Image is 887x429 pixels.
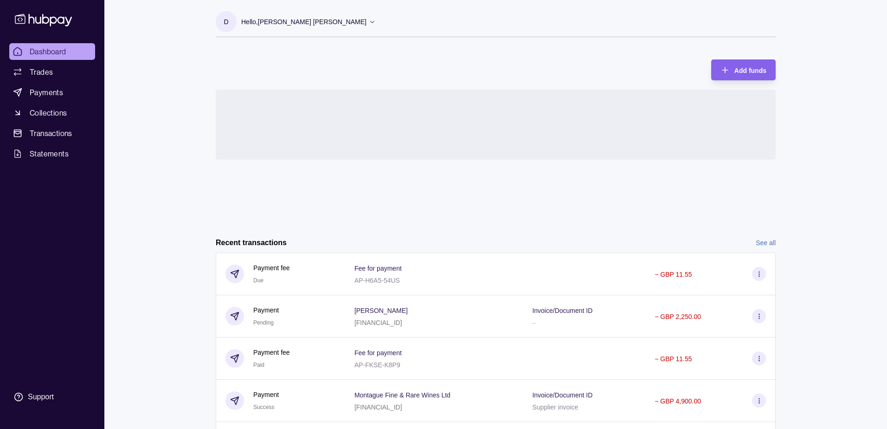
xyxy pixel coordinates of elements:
p: Supplier invoice [532,403,578,411]
a: Support [9,387,95,407]
p: D [224,17,228,27]
p: Montague Fine & Rare Wines Ltd [354,391,450,399]
p: Fee for payment [354,349,402,357]
p: AP-H6A5-54US [354,277,400,284]
span: Paid [253,362,264,368]
p: AP-FKSE-K8P9 [354,361,400,369]
a: Statements [9,145,95,162]
span: Success [253,404,274,410]
p: Fee for payment [354,265,402,272]
span: Collections [30,107,67,118]
span: Due [253,277,264,284]
a: Dashboard [9,43,95,60]
span: Statements [30,148,69,159]
a: Transactions [9,125,95,142]
span: Add funds [734,67,766,74]
p: Payment [253,305,279,315]
p: [FINANCIAL_ID] [354,403,402,411]
p: [PERSON_NAME] [354,307,408,314]
a: See all [756,238,776,248]
p: − GBP 11.55 [655,271,692,278]
span: Trades [30,66,53,78]
a: Collections [9,104,95,121]
button: Add funds [711,59,776,80]
p: – [532,319,536,326]
a: Payments [9,84,95,101]
span: Dashboard [30,46,66,57]
a: Trades [9,64,95,80]
p: Payment [253,390,279,400]
div: Support [28,392,54,402]
p: − GBP 2,250.00 [655,313,701,320]
p: − GBP 11.55 [655,355,692,363]
p: Payment fee [253,347,290,357]
p: [FINANCIAL_ID] [354,319,402,326]
p: − GBP 4,900.00 [655,397,701,405]
p: Hello, [PERSON_NAME] [PERSON_NAME] [241,17,366,27]
span: Payments [30,87,63,98]
h2: Recent transactions [216,238,287,248]
p: Invoice/Document ID [532,391,592,399]
span: Pending [253,319,274,326]
p: Invoice/Document ID [532,307,592,314]
span: Transactions [30,128,72,139]
p: Payment fee [253,263,290,273]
